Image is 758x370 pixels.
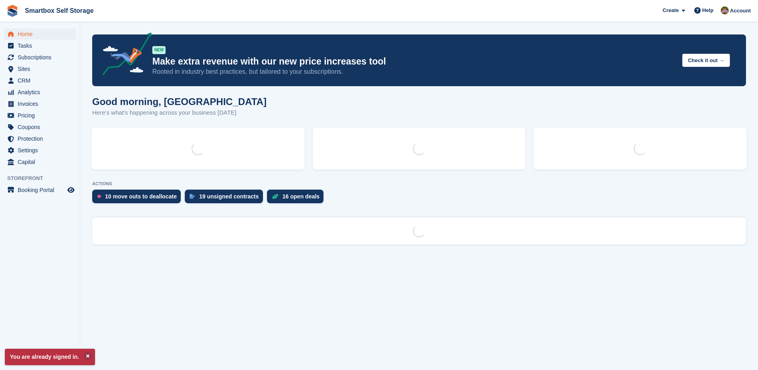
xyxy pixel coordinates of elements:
span: Booking Portal [18,184,66,196]
a: menu [4,133,76,144]
a: 19 unsigned contracts [185,190,267,207]
a: Smartbox Self Storage [22,4,97,17]
p: Here's what's happening across your business [DATE] [92,108,267,117]
a: menu [4,40,76,51]
a: menu [4,28,76,40]
p: Make extra revenue with our new price increases tool [152,56,676,67]
span: Home [18,28,66,40]
h1: Good morning, [GEOGRAPHIC_DATA] [92,96,267,107]
span: Tasks [18,40,66,51]
p: ACTIONS [92,181,746,186]
p: Rooted in industry best practices, but tailored to your subscriptions. [152,67,676,76]
a: menu [4,184,76,196]
span: Subscriptions [18,52,66,63]
a: menu [4,121,76,133]
span: Analytics [18,87,66,98]
img: Kayleigh Devlin [721,6,729,14]
span: Create [663,6,679,14]
img: deal-1b604bf984904fb50ccaf53a9ad4b4a5d6e5aea283cecdc64d6e3604feb123c2.svg [272,194,279,199]
div: 16 open deals [283,193,320,200]
span: CRM [18,75,66,86]
a: menu [4,110,76,121]
button: Check it out → [682,54,730,67]
a: 16 open deals [267,190,328,207]
a: Preview store [66,185,76,195]
span: Settings [18,145,66,156]
div: NEW [152,46,166,54]
a: menu [4,156,76,168]
span: Protection [18,133,66,144]
p: You are already signed in. [5,349,95,365]
span: Sites [18,63,66,75]
span: Pricing [18,110,66,121]
span: Coupons [18,121,66,133]
span: Help [702,6,714,14]
span: Account [730,7,751,15]
a: menu [4,75,76,86]
span: Capital [18,156,66,168]
span: Invoices [18,98,66,109]
img: price-adjustments-announcement-icon-8257ccfd72463d97f412b2fc003d46551f7dbcb40ab6d574587a9cd5c0d94... [96,32,152,78]
div: 10 move outs to deallocate [105,193,177,200]
a: menu [4,52,76,63]
img: stora-icon-8386f47178a22dfd0bd8f6a31ec36ba5ce8667c1dd55bd0f319d3a0aa187defe.svg [6,5,18,17]
a: menu [4,98,76,109]
img: contract_signature_icon-13c848040528278c33f63329250d36e43548de30e8caae1d1a13099fd9432cc5.svg [190,194,195,199]
img: move_outs_to_deallocate_icon-f764333ba52eb49d3ac5e1228854f67142a1ed5810a6f6cc68b1a99e826820c5.svg [97,194,101,199]
a: 10 move outs to deallocate [92,190,185,207]
div: 19 unsigned contracts [199,193,259,200]
a: menu [4,87,76,98]
a: menu [4,63,76,75]
span: Storefront [7,174,80,182]
a: menu [4,145,76,156]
